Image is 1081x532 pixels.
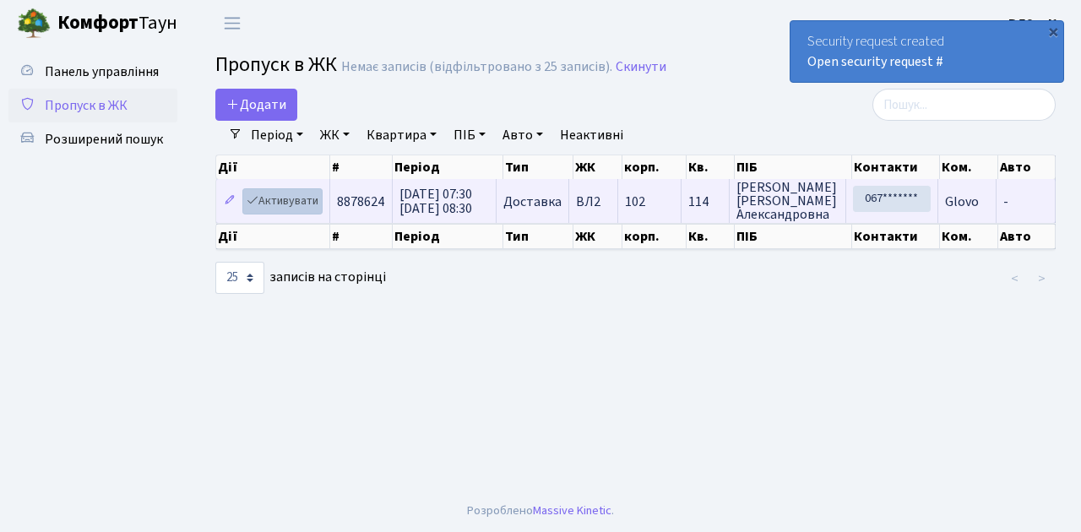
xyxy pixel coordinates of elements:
img: logo.png [17,7,51,41]
span: - [1003,193,1008,211]
span: Пропуск в ЖК [215,50,337,79]
a: Додати [215,89,297,121]
th: Тип [503,155,574,179]
span: Розширений пошук [45,130,163,149]
a: ЖК [313,121,356,149]
b: ВЛ2 -. К. [1008,14,1061,33]
span: Пропуск в ЖК [45,96,128,115]
span: [DATE] 07:30 [DATE] 08:30 [399,185,472,218]
input: Пошук... [872,89,1056,121]
a: Панель управління [8,55,177,89]
th: Дії [216,155,330,179]
th: корп. [622,224,686,249]
a: Період [244,121,310,149]
a: Скинути [616,59,666,75]
th: Дії [216,224,330,249]
a: Розширений пошук [8,122,177,156]
div: × [1045,23,1062,40]
button: Переключити навігацію [211,9,253,37]
th: Тип [503,224,574,249]
span: 8878624 [337,193,384,211]
span: Glovo [945,193,979,211]
th: Період [393,155,502,179]
div: Security request created [790,21,1063,82]
span: Доставка [503,195,562,209]
th: Авто [998,155,1056,179]
th: Ком. [940,224,997,249]
span: Таун [57,9,177,38]
a: Open security request # [807,52,943,71]
label: записів на сторінці [215,262,386,294]
a: Активувати [242,188,323,214]
th: Період [393,224,502,249]
a: Квартира [360,121,443,149]
span: Панель управління [45,62,159,81]
a: Пропуск в ЖК [8,89,177,122]
a: ВЛ2 -. К. [1008,14,1061,34]
th: Кв. [687,155,735,179]
div: Немає записів (відфільтровано з 25 записів). [341,59,612,75]
span: [PERSON_NAME] [PERSON_NAME] Александровна [736,181,839,221]
a: ПІБ [447,121,492,149]
b: Комфорт [57,9,139,36]
a: Авто [496,121,550,149]
th: # [330,155,393,179]
select: записів на сторінці [215,262,264,294]
div: Розроблено . [467,502,614,520]
th: Контакти [852,155,941,179]
th: ЖК [573,155,622,179]
span: ВЛ2 [576,195,611,209]
span: Додати [226,95,286,114]
th: Авто [998,224,1056,249]
th: Контакти [852,224,941,249]
th: ПІБ [735,155,852,179]
th: Кв. [687,224,735,249]
th: # [330,224,393,249]
th: Ком. [940,155,997,179]
span: 114 [688,195,722,209]
th: ЖК [573,224,622,249]
a: Massive Kinetic [533,502,611,519]
th: ПІБ [735,224,852,249]
a: Неактивні [553,121,630,149]
th: корп. [622,155,686,179]
span: 102 [625,193,645,211]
